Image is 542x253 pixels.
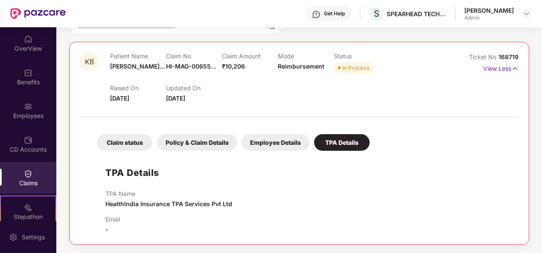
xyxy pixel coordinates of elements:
[19,233,47,241] div: Settings
[374,9,379,19] span: S
[166,52,222,60] p: Claim No
[9,233,17,241] img: svg+xml;base64,PHN2ZyBpZD0iU2V0dGluZy0yMHgyMCIgeG1sbnM9Imh0dHA6Ly93d3cudzMub3JnLzIwMDAvc3ZnIiB3aW...
[469,53,498,60] span: Ticket No
[483,62,519,73] p: View Less
[24,69,32,77] img: svg+xml;base64,PHN2ZyBpZD0iQmVuZWZpdHMiIHhtbG5zPSJodHRwOi8vd3d3LnczLm9yZy8yMDAwL3N2ZyIgd2lkdGg9Ij...
[97,134,152,151] div: Claim status
[222,63,245,70] span: ₹10,206
[105,226,108,233] span: -
[105,216,120,223] p: Email
[105,190,232,197] p: TPA Name
[85,58,94,66] span: KB
[105,166,159,180] h1: TPA Details
[24,136,32,144] img: svg+xml;base64,PHN2ZyBpZD0iQ0RfQWNjb3VudHMiIGRhdGEtbmFtZT0iQ0QgQWNjb3VudHMiIHhtbG5zPSJodHRwOi8vd3...
[278,63,324,70] span: Reimbursement
[24,35,32,43] img: svg+xml;base64,PHN2ZyBpZD0iSG9tZSIgeG1sbnM9Imh0dHA6Ly93d3cudzMub3JnLzIwMDAvc3ZnIiB3aWR0aD0iMjAiIG...
[511,64,519,73] img: svg+xml;base64,PHN2ZyB4bWxucz0iaHR0cDovL3d3dy53My5vcmcvMjAwMC9zdmciIHdpZHRoPSIxNyIgaGVpZ2h0PSIxNy...
[10,8,66,19] img: New Pazcare Logo
[1,213,55,221] div: Stepathon
[24,170,32,178] img: svg+xml;base64,PHN2ZyBpZD0iQ2xhaW0iIHhtbG5zPSJodHRwOi8vd3d3LnczLm9yZy8yMDAwL3N2ZyIgd2lkdGg9IjIwIi...
[278,52,334,60] p: Mode
[166,95,185,102] span: [DATE]
[157,134,237,151] div: Policy & Claim Details
[24,203,32,212] img: svg+xml;base64,PHN2ZyB4bWxucz0iaHR0cDovL3d3dy53My5vcmcvMjAwMC9zdmciIHdpZHRoPSIyMSIgaGVpZ2h0PSIyMC...
[498,53,519,60] span: 168719
[24,102,32,111] img: svg+xml;base64,PHN2ZyBpZD0iRW1wbG95ZWVzIiB4bWxucz0iaHR0cDovL3d3dy53My5vcmcvMjAwMC9zdmciIHdpZHRoPS...
[523,10,530,17] img: svg+xml;base64,PHN2ZyBpZD0iRHJvcGRvd24tMzJ4MzIiIHhtbG5zPSJodHRwOi8vd3d3LnczLm9yZy8yMDAwL3N2ZyIgd2...
[110,63,165,70] span: [PERSON_NAME]...
[387,10,446,18] div: SPEARHEAD TECHNOLOGY INDIA PRIVATE LIMITED
[342,63,370,72] div: In Process
[222,52,278,60] p: Claim Amount
[166,84,222,92] p: Updated On
[464,14,514,21] div: Admin
[110,95,129,102] span: [DATE]
[314,134,370,151] div: TPA Details
[110,52,166,60] p: Patient Name
[166,63,216,70] span: HI-MAG-00655...
[105,200,232,207] span: HealthIndia Insurance TPA Services Pvt Ltd
[334,52,390,60] p: Status
[464,6,514,14] div: [PERSON_NAME]
[324,10,345,17] div: Get Help
[110,84,166,92] p: Raised On
[242,134,309,151] div: Employee Details
[312,10,321,19] img: svg+xml;base64,PHN2ZyBpZD0iSGVscC0zMngzMiIgeG1sbnM9Imh0dHA6Ly93d3cudzMub3JnLzIwMDAvc3ZnIiB3aWR0aD...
